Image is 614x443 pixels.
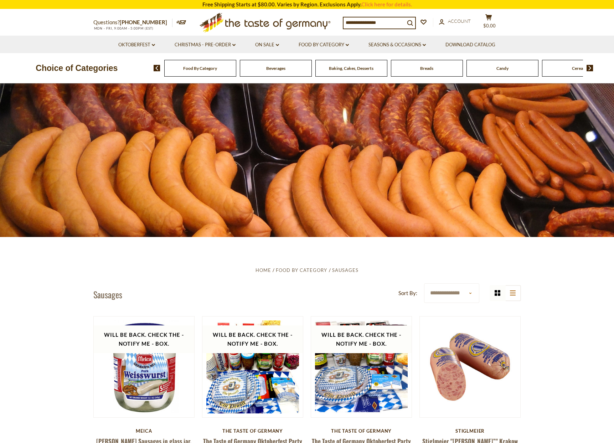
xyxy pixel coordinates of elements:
a: Seasons & Occasions [368,41,426,49]
p: Questions? [93,18,172,27]
a: Download Catalog [445,41,495,49]
span: MON - FRI, 9:00AM - 5:00PM (EST) [93,26,154,30]
a: Food By Category [183,66,217,71]
img: Stiglmeier Krakaw Style Ham Sausage [420,316,521,417]
a: Candy [496,66,509,71]
div: Meica [93,428,195,434]
div: The Taste of Germany [202,428,304,434]
a: Click here for details. [361,1,412,7]
img: The Taste of Germany Oktoberfest Party Box for 8, Perishable - FREE SHIPPING [311,316,412,417]
h1: Sausages [93,289,122,300]
a: Baking, Cakes, Desserts [329,66,373,71]
img: Meica Weisswurst Sausages in glass jar, 12 oz. [94,316,195,417]
div: Stiglmeier [419,428,521,434]
a: Sausages [332,267,358,273]
a: Beverages [266,66,285,71]
img: previous arrow [154,65,160,71]
label: Sort By: [398,289,417,298]
a: Food By Category [299,41,349,49]
a: Breads [420,66,433,71]
img: The Taste of Germany Oktoberfest Party Box for 8, non-perishable, FREE SHIPPING [202,316,303,417]
button: $0.00 [478,14,500,32]
a: Account [439,17,471,25]
a: On Sale [255,41,279,49]
a: [PHONE_NUMBER] [120,19,167,25]
a: Food By Category [276,267,327,273]
img: next arrow [587,65,593,71]
a: Oktoberfest [118,41,155,49]
a: Christmas - PRE-ORDER [175,41,236,49]
span: $0.00 [483,23,496,29]
span: Account [448,18,471,24]
div: The Taste of Germany [311,428,412,434]
a: Cereal [572,66,584,71]
a: Home [256,267,271,273]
